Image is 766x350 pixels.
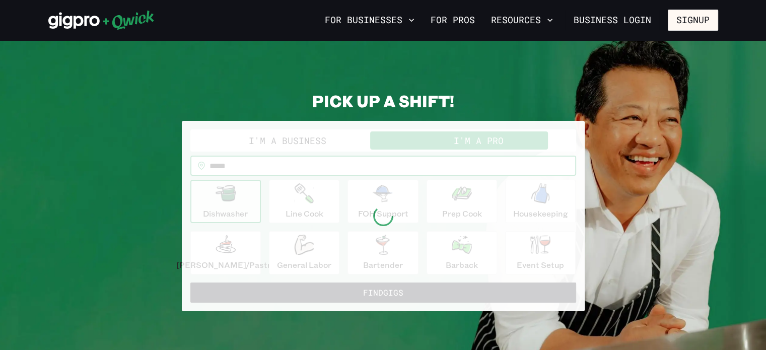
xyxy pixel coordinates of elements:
a: For Pros [427,12,479,29]
a: Business Login [565,10,660,31]
button: Resources [487,12,557,29]
button: For Businesses [321,12,419,29]
p: [PERSON_NAME]/Pastry [176,259,275,271]
button: Signup [668,10,718,31]
h2: PICK UP A SHIFT! [182,91,585,111]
